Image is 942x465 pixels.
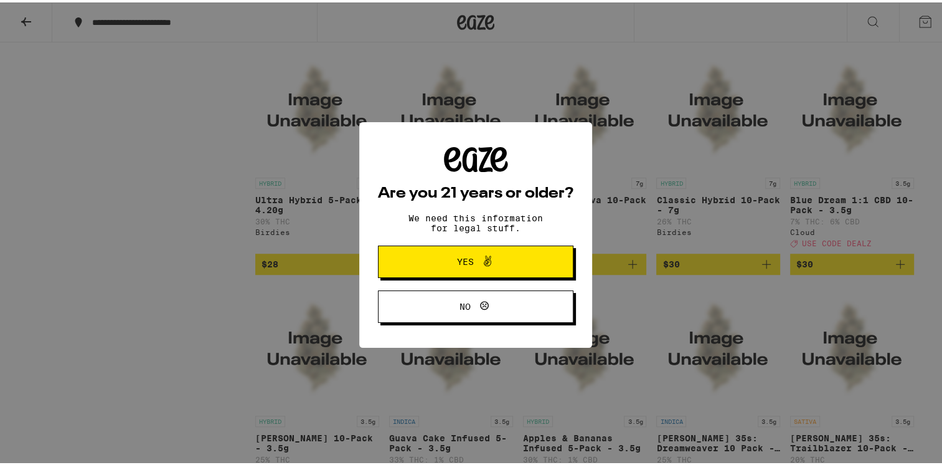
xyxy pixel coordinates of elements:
span: Yes [457,255,474,264]
button: No [378,288,573,320]
h2: Are you 21 years or older? [378,184,573,199]
button: Yes [378,243,573,276]
span: No [459,300,471,309]
p: We need this information for legal stuff. [398,211,553,231]
span: Hi. Need any help? [7,9,90,19]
